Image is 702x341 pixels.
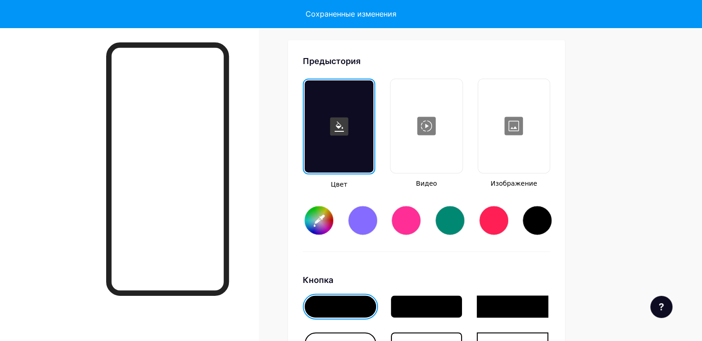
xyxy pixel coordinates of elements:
ya-tr-span: Изображение [491,180,537,187]
ya-tr-span: Предыстория [303,56,360,66]
ya-tr-span: Видео [416,180,437,187]
ya-tr-span: Цвет [331,181,348,188]
ya-tr-span: Сохраненные изменения [306,9,396,18]
ya-tr-span: Кнопка [303,275,333,285]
